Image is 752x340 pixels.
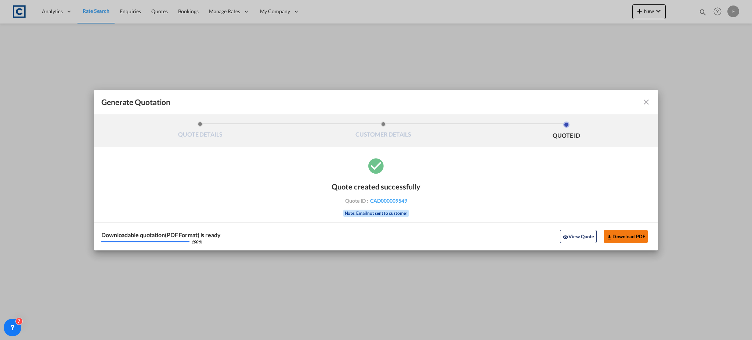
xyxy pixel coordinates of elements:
[604,230,648,243] button: Download PDF
[101,232,221,238] div: Downloadable quotation(PDF Format) is ready
[94,90,658,250] md-dialog: Generate QuotationQUOTE ...
[607,234,612,240] md-icon: icon-download
[367,156,385,175] md-icon: icon-checkbox-marked-circle
[332,182,420,191] div: Quote created successfully
[101,97,170,107] span: Generate Quotation
[292,122,475,141] li: CUSTOMER DETAILS
[191,240,202,244] div: 100 %
[343,210,409,217] div: Note: Email not sent to customer
[370,198,407,204] span: CAD000009549
[475,122,658,141] li: QUOTE ID
[563,234,568,240] md-icon: icon-eye
[333,198,419,204] div: Quote ID :
[109,122,292,141] li: QUOTE DETAILS
[642,98,651,106] md-icon: icon-close fg-AAA8AD cursor m-0
[560,230,597,243] button: icon-eyeView Quote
